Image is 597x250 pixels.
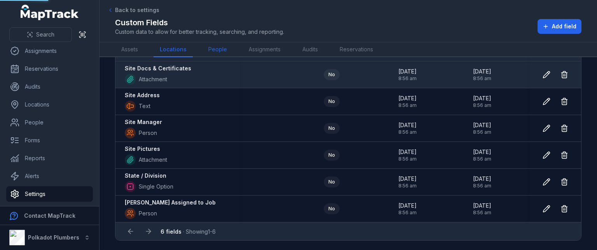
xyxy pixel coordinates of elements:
span: [DATE] [473,175,491,183]
a: Reports [6,150,93,166]
span: 8:56 am [398,183,417,189]
span: Person [139,129,157,137]
span: Add field [552,23,576,30]
a: Back to settings [107,6,159,14]
span: [DATE] [398,148,417,156]
div: No [324,177,340,187]
time: 9/2/2025, 8:56:14 AM [398,148,417,162]
span: Search [36,31,54,38]
a: Assignments [6,43,93,59]
time: 9/2/2025, 8:56:14 AM [398,68,417,82]
a: Audits [296,42,324,57]
a: Locations [154,42,193,57]
span: [DATE] [398,68,417,75]
span: 8:56 am [473,75,491,82]
span: [DATE] [473,68,491,75]
strong: Site Address [125,91,160,99]
strong: Site Docs & Certificates [125,65,191,72]
span: Person [139,210,157,217]
span: 8:56 am [398,156,417,162]
a: Assignments [243,42,287,57]
strong: Site Manager [125,118,162,126]
time: 9/2/2025, 8:56:14 AM [398,94,417,108]
span: [DATE] [473,148,491,156]
strong: State / Division [125,172,166,180]
strong: 6 fields [161,228,182,235]
div: No [324,203,340,214]
div: No [324,150,340,161]
strong: [PERSON_NAME] Assigned to Job [125,199,216,206]
div: No [324,69,340,80]
span: 8:56 am [398,75,417,82]
strong: Site Pictures [125,145,160,153]
span: [DATE] [473,202,491,210]
span: Custom data to allow for better tracking, searching, and reporting. [115,28,284,36]
span: Text [139,102,150,110]
span: [DATE] [398,175,417,183]
span: 8:56 am [473,102,491,108]
a: Reservations [6,61,93,77]
time: 9/2/2025, 8:56:14 AM [398,202,417,216]
span: 8:56 am [398,129,417,135]
time: 9/2/2025, 8:56:14 AM [398,175,417,189]
time: 9/2/2025, 8:56:14 AM [473,94,491,108]
span: Back to settings [115,6,159,14]
h2: Custom Fields [115,17,284,28]
a: People [6,115,93,130]
span: [DATE] [398,202,417,210]
strong: Polkadot Plumbers [28,234,79,241]
span: [DATE] [473,121,491,129]
span: [DATE] [398,121,417,129]
a: MapTrack [21,5,79,20]
a: Alerts [6,168,93,184]
span: Single Option [139,183,173,191]
strong: Contact MapTrack [24,212,75,219]
span: 8:56 am [398,102,417,108]
time: 9/2/2025, 8:56:14 AM [473,148,491,162]
time: 9/2/2025, 8:56:14 AM [473,202,491,216]
time: 9/2/2025, 8:56:14 AM [398,121,417,135]
span: · Showing 1 - 6 [161,228,216,235]
a: Settings [6,186,93,202]
span: 8:56 am [473,156,491,162]
span: [DATE] [473,94,491,102]
a: Reservations [333,42,379,57]
span: 8:56 am [473,210,491,216]
span: Attachment [139,75,167,83]
button: Add field [538,19,581,34]
div: No [324,96,340,107]
a: Assets [115,42,144,57]
span: 8:56 am [473,183,491,189]
time: 9/2/2025, 8:56:14 AM [473,175,491,189]
span: Attachment [139,156,167,164]
a: Audits [6,79,93,94]
time: 9/2/2025, 8:56:14 AM [473,68,491,82]
span: 8:56 am [473,129,491,135]
a: Forms [6,133,93,148]
button: Search [9,27,72,42]
span: 8:56 am [398,210,417,216]
a: People [202,42,233,57]
time: 9/2/2025, 8:56:14 AM [473,121,491,135]
span: [DATE] [398,94,417,102]
a: Locations [6,97,93,112]
div: No [324,123,340,134]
